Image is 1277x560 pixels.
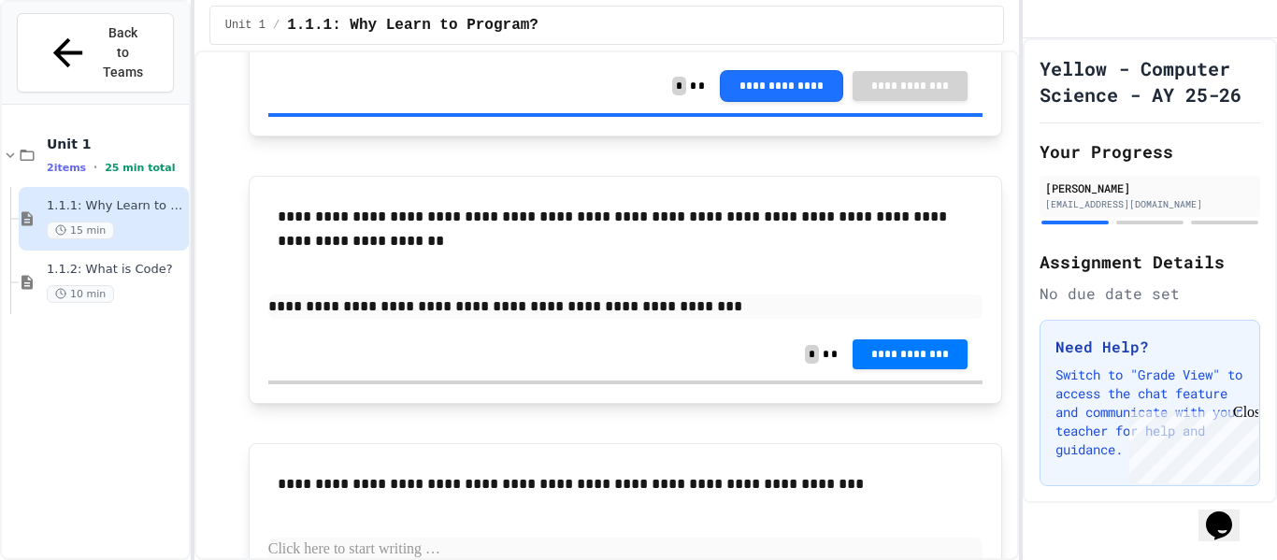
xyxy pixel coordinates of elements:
div: [EMAIL_ADDRESS][DOMAIN_NAME] [1045,197,1255,211]
p: Switch to "Grade View" to access the chat feature and communicate with your teacher for help and ... [1055,366,1244,459]
span: 10 min [47,285,114,303]
div: Chat with us now!Close [7,7,129,119]
span: 2 items [47,162,86,174]
span: Back to Teams [101,23,145,82]
h2: Assignment Details [1040,249,1260,275]
div: [PERSON_NAME] [1045,179,1255,196]
button: Back to Teams [17,13,174,93]
h1: Yellow - Computer Science - AY 25-26 [1040,55,1260,108]
span: 25 min total [105,162,175,174]
span: Unit 1 [47,136,185,152]
span: 1.1.1: Why Learn to Program? [47,198,185,214]
iframe: chat widget [1122,404,1258,483]
span: • [93,160,97,175]
span: 15 min [47,222,114,239]
span: 1.1.2: What is Code? [47,262,185,278]
iframe: chat widget [1198,485,1258,541]
div: No due date set [1040,282,1260,305]
span: / [273,18,280,33]
h3: Need Help? [1055,336,1244,358]
h2: Your Progress [1040,138,1260,165]
span: Unit 1 [225,18,265,33]
span: 1.1.1: Why Learn to Program? [287,14,538,36]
